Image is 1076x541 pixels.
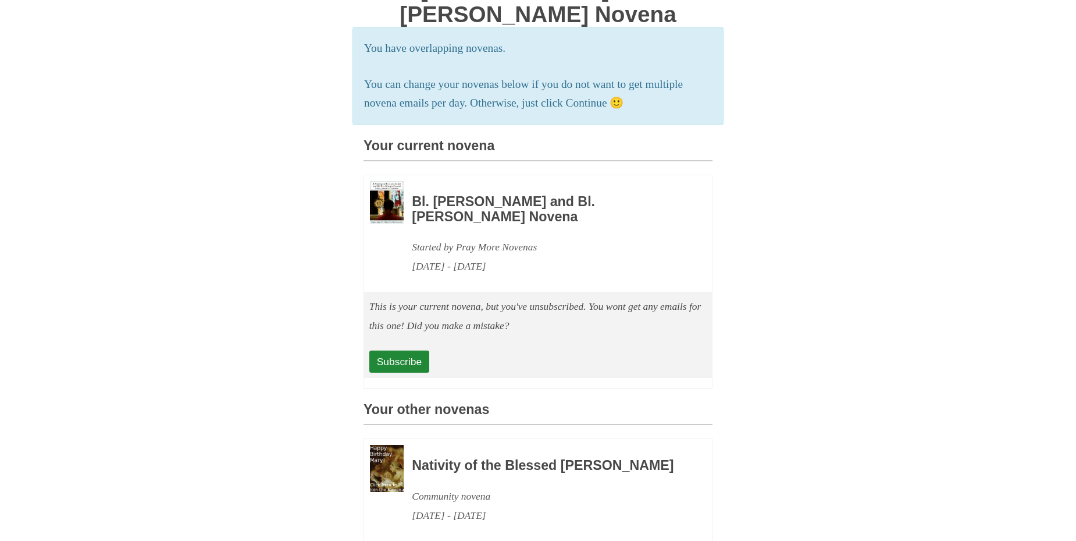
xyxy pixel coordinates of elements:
[369,300,701,331] em: This is your current novena, but you've unsubscribed. You wont get any emails for this one! Did y...
[364,75,712,114] p: You can change your novenas below if you do not want to get multiple novena emails per day. Other...
[412,458,680,473] h3: Nativity of the Blessed [PERSON_NAME]
[364,139,712,161] h3: Your current novena
[369,351,429,373] a: Subscribe
[364,402,712,425] h3: Your other novenas
[412,506,680,525] div: [DATE] - [DATE]
[370,445,404,493] img: Novena image
[412,487,680,506] div: Community novena
[412,238,680,257] div: Started by Pray More Novenas
[370,181,404,224] img: Novena image
[364,39,712,58] p: You have overlapping novenas.
[412,257,680,276] div: [DATE] - [DATE]
[412,195,680,224] h3: Bl. [PERSON_NAME] and Bl. [PERSON_NAME] Novena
